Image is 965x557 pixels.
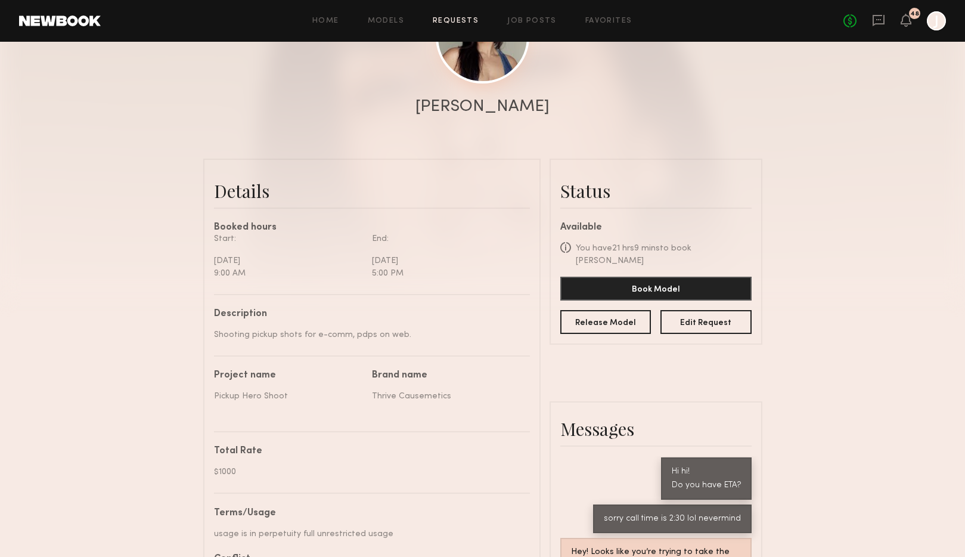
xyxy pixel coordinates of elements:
a: J [927,11,946,30]
a: Home [312,17,339,25]
div: Shooting pickup shots for e-comm, pdps on web. [214,329,521,341]
a: Requests [433,17,479,25]
div: 5:00 PM [372,267,521,280]
div: 9:00 AM [214,267,363,280]
a: Favorites [585,17,632,25]
div: Terms/Usage [214,509,521,518]
div: Available [560,223,752,233]
button: Edit Request [660,310,752,334]
div: Booked hours [214,223,530,233]
div: Project name [214,371,363,380]
div: [DATE] [214,255,363,267]
div: [DATE] [372,255,521,267]
div: Total Rate [214,447,521,456]
a: Models [368,17,404,25]
div: End: [372,233,521,245]
div: Hi hi! Do you have ETA? [672,465,741,493]
div: sorry call time is 2:30 lol nevermind [604,512,741,526]
div: 48 [910,11,919,17]
div: usage is in perpetuity full unrestricted usage [214,528,521,540]
div: Details [214,179,530,203]
div: Brand name [372,371,521,380]
div: Messages [560,417,752,441]
div: $1000 [214,466,521,478]
div: Start: [214,233,363,245]
button: Book Model [560,277,752,301]
a: Job Posts [507,17,557,25]
div: Description [214,310,521,319]
div: Status [560,179,752,203]
div: Pickup Hero Shoot [214,390,363,403]
div: You have 21 hrs 9 mins to book [PERSON_NAME] [576,242,752,267]
div: Thrive Causemetics [372,390,521,403]
button: Release Model [560,310,651,334]
div: [PERSON_NAME] [415,98,550,115]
